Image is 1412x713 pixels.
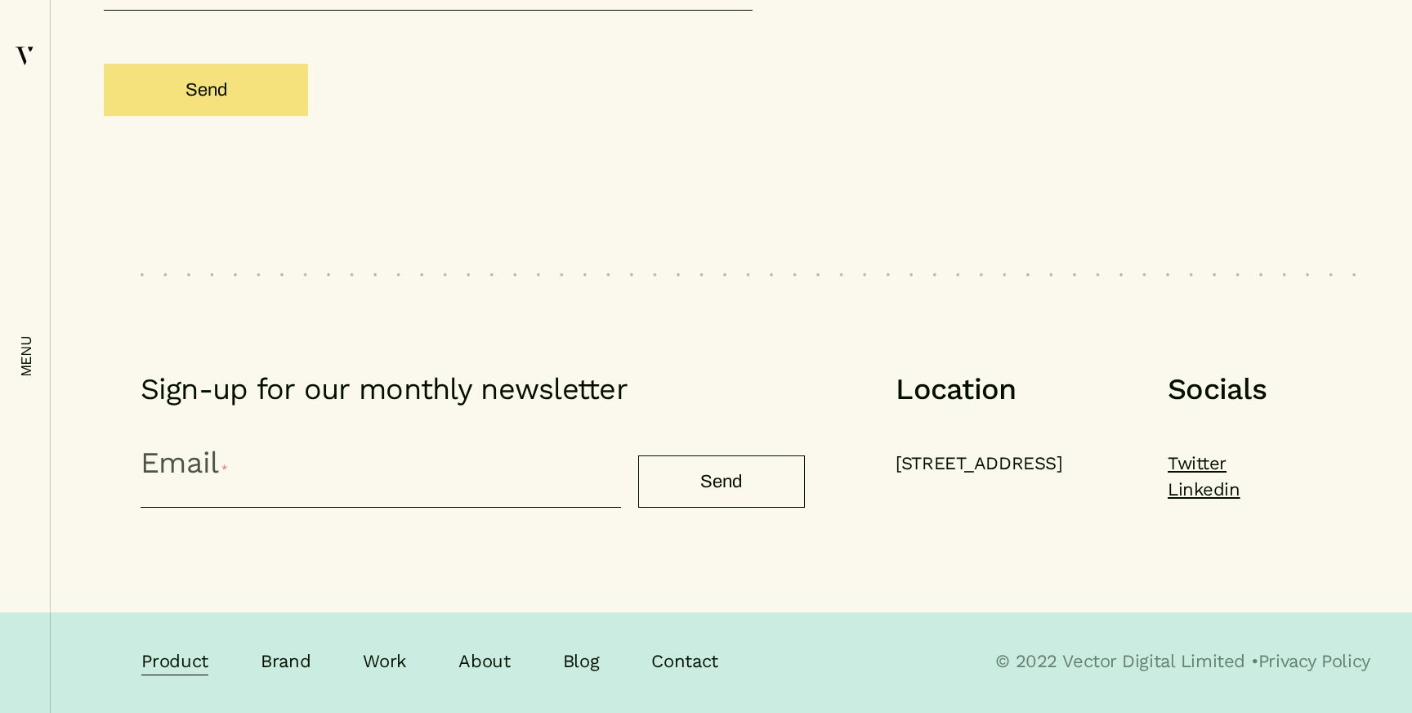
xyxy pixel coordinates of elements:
p: © 2022 Vector Digital Limited • [995,648,1370,675]
a: Contact [651,648,718,675]
input: Send [104,64,308,116]
a: Work [363,648,406,675]
a: About [458,648,510,675]
a: Linkedin [1168,477,1240,503]
h5: Location [896,371,1077,407]
address: [STREET_ADDRESS] [896,451,1077,477]
input: Send [638,455,804,508]
h5: Socials [1168,371,1349,407]
a: Brand [261,648,311,675]
a: Blog [563,648,600,675]
h2: Sign-up for our monthly newsletter [141,371,805,407]
a: Twitter [1168,451,1227,477]
em: menu [18,336,34,378]
a: Privacy Policy [1258,648,1370,675]
a: Product [141,648,208,675]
